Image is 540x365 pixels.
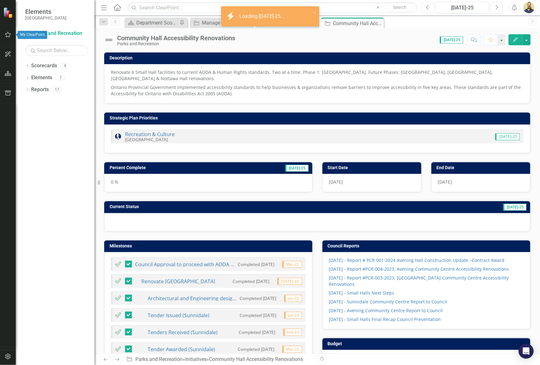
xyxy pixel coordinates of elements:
div: My ClearPoint [18,31,47,39]
div: Community Hall Accessibility Renovations [209,356,303,362]
small: Completed [DATE] [240,295,276,301]
div: Manage Elements [202,19,243,27]
div: 7 [55,75,65,80]
a: Parks and Recreation [25,30,88,37]
div: Department Scorecard: Parks and Recreation [136,19,178,27]
span: [DATE]-25 [440,36,463,43]
h3: Description [110,56,527,60]
div: Community Hall Accessibility Renovations [117,35,235,41]
h3: Strategic Plan Priorities [110,116,527,120]
a: Tenders Received (Sunnidale) [148,329,218,336]
a: Tender Issued (Sunnidale) [148,312,209,319]
a: Initiatives [185,356,207,362]
span: [DATE] [329,179,343,185]
h3: Current Status [110,204,339,209]
div: Loading [DATE]-25... [239,13,286,20]
img: Not Defined [104,35,114,45]
a: Parks and Recreation [135,356,183,362]
div: Community Hall Accessibility Renovations [333,19,382,27]
small: [GEOGRAPHIC_DATA] [125,136,168,142]
a: [DATE] - Small Halls Final Recap Council Presentation [329,316,441,322]
p: Ontario Provincial Government implemented accessibility standards to help businesses & organizati... [111,83,524,97]
a: [DATE] - Report # PCR-001-2024 Avening Hall Construction Update –Contract Award [329,257,505,263]
div: » » [126,356,312,363]
span: [DATE]-24 [277,278,302,285]
div: Open Intercom Messenger [519,344,534,359]
div: 17 [52,87,62,92]
img: Complete [114,277,122,285]
a: Renovate [GEOGRAPHIC_DATA] [141,278,215,285]
small: Completed [DATE] [238,261,275,267]
div: 0 % [104,174,312,192]
a: [DATE] - Small Halls Next Steps [329,290,395,296]
h3: Council Reports [328,244,527,248]
div: 6 [60,63,70,69]
img: Terry Vachon [523,2,535,13]
img: Complete [114,294,122,302]
a: Architectural and Engineering designs to AODA standards (Sunnidale) [148,295,313,302]
span: Mar-23 [282,346,302,353]
small: [GEOGRAPHIC_DATA] [25,15,66,20]
a: Elements [31,74,52,81]
h3: Start Date [328,165,418,170]
span: Elements [25,8,66,15]
a: [DATE] - Report #PCR-004-2023, Avening Community Centre Accessibility Renovations [329,266,509,272]
img: Complete [114,311,122,319]
small: Completed [DATE] [238,346,275,352]
a: Department Scorecard: Parks and Recreation [126,19,178,27]
a: Manage Elements [191,19,243,27]
input: Search ClearPoint... [128,2,417,13]
span: Jun-22 [284,295,302,302]
h3: Budget [328,341,527,346]
button: close [312,9,317,16]
a: Reports [31,86,49,93]
div: Parks and Recreation [117,41,235,46]
button: [DATE]-25 [435,2,490,13]
a: [DATE] - Report #PCR-003-2023, [GEOGRAPHIC_DATA] Community Centre Accessibility Renovations [329,275,509,287]
a: [DATE] - Sunnidale Community Centre Report to Council [329,299,447,305]
span: [DATE] [438,179,452,185]
span: Mar-22 [282,261,302,268]
img: Complete [114,260,122,268]
p: Renovate 6 Small Hall facilities to current AODA & Human Rights standards. Two at a time. Phase 1... [111,69,524,83]
small: Completed [DATE] [240,312,276,318]
span: [DATE]-25 [285,165,309,172]
span: Jan-23 [284,312,302,319]
a: [DATE] - Avening Community Centre Report to Council [329,307,443,313]
small: Completed [DATE] [239,329,276,335]
a: Scorecards [31,62,57,69]
span: [DATE]-25 [503,204,526,211]
img: Complete [114,328,122,336]
input: Search Below... [25,45,88,56]
a: Council Approval to proceed with AODA Renovations [135,261,260,268]
span: Feb-23 [283,329,302,336]
button: Search [384,3,416,12]
span: Search [393,5,406,10]
img: Complete [114,345,122,353]
h3: End Date [437,165,527,170]
a: Tender Awarded (Sunnidale) [148,346,215,353]
span: [DATE]-25 [495,133,520,140]
a: Recreation & Culture [125,131,175,138]
img: ClearPoint Strategy [3,7,14,18]
div: [DATE]-25 [438,4,487,12]
img: Recreation & Culture [114,133,122,140]
h3: Percent Complete [110,165,230,170]
small: Completed [DATE] [233,278,270,284]
h3: Milestones [110,244,309,248]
